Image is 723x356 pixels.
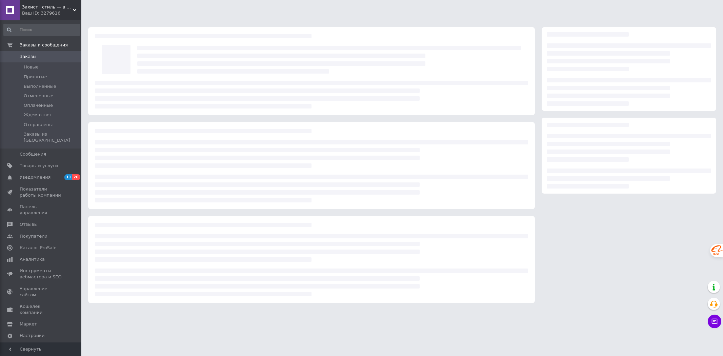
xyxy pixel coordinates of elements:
span: Заказы из [GEOGRAPHIC_DATA] [24,131,79,143]
span: Новые [24,64,39,70]
span: Кошелек компании [20,303,63,316]
span: Каталог ProSale [20,245,56,251]
div: Ваш ID: 3279616 [22,10,81,16]
span: Управление сайтом [20,286,63,298]
span: Сообщения [20,151,46,157]
span: Заказы и сообщения [20,42,68,48]
span: Покупатели [20,233,47,239]
span: Инструменты вебмастера и SEO [20,268,63,280]
span: Панель управления [20,204,63,216]
span: Отзывы [20,221,38,228]
span: Выполненные [24,83,56,90]
span: Захист і стиль — в одному магазині [22,4,73,10]
span: Отправлены [24,122,53,128]
input: Поиск [3,24,80,36]
span: Товары и услуги [20,163,58,169]
span: Маркет [20,321,37,327]
span: Отмененные [24,93,53,99]
span: Оплаченные [24,102,53,108]
span: Настройки [20,333,44,339]
span: Принятые [24,74,47,80]
span: 26 [72,174,80,180]
span: Показатели работы компании [20,186,63,198]
span: 11 [64,174,72,180]
span: Аналитика [20,256,45,262]
span: Заказы [20,54,36,60]
span: Уведомления [20,174,51,180]
button: Чат с покупателем [708,315,721,328]
span: Ждем ответ [24,112,52,118]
